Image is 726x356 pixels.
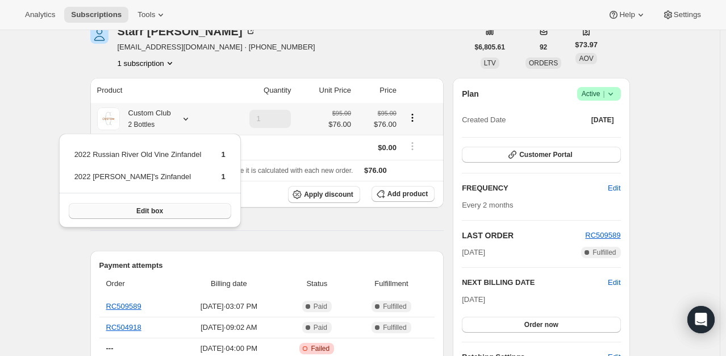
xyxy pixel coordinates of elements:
span: Tools [137,10,155,19]
span: [DATE] · 04:00 PM [179,343,279,354]
span: Created Date [462,114,506,126]
button: Shipping actions [403,140,422,152]
span: Status [286,278,348,289]
button: Product actions [118,57,176,69]
span: Apply discount [304,190,353,199]
span: Paid [314,323,327,332]
button: Tools [131,7,173,23]
div: Custom Club [120,107,171,130]
span: [DATE] [591,115,614,125]
button: Product actions [403,111,422,124]
span: ORDERS [529,59,558,67]
button: Analytics [18,7,62,23]
small: $95.00 [378,110,397,117]
span: [DATE] · 03:07 PM [179,301,279,312]
button: Settings [656,7,708,23]
th: Order [99,271,176,296]
img: product img [97,107,120,130]
span: Customer Portal [519,150,572,159]
div: Starr [PERSON_NAME] [118,26,256,37]
th: Price [354,78,400,103]
span: $76.00 [328,119,351,130]
h2: LAST ORDER [462,230,585,241]
span: 1 [221,172,225,181]
span: | [603,89,604,98]
button: Customer Portal [462,147,620,163]
h2: FREQUENCY [462,183,608,194]
button: Edit [601,179,627,197]
button: Edit [608,277,620,288]
span: Every 2 months [462,201,513,209]
span: [DATE] [462,295,485,304]
a: RC504918 [106,323,141,332]
div: Open Intercom Messenger [687,306,715,333]
span: Fulfilled [593,248,616,257]
button: Add product [372,186,435,202]
h2: Payment attempts [99,260,435,271]
span: 1 [221,150,225,159]
span: Order now [524,320,558,329]
th: Unit Price [294,78,354,103]
span: --- [106,344,114,353]
span: $73.97 [575,39,598,51]
button: Edit box [69,203,231,219]
span: LTV [484,59,496,67]
small: 2 Bottles [128,121,155,129]
button: Help [601,7,653,23]
span: 92 [540,43,547,52]
h2: NEXT BILLING DATE [462,277,608,288]
span: Edit [608,183,620,194]
span: $76.00 [358,119,397,130]
button: Order now [462,317,620,333]
td: 2022 [PERSON_NAME]'s Zinfandel [74,171,202,192]
span: AOV [579,55,593,63]
button: [DATE] [585,112,621,128]
span: $6,805.61 [475,43,505,52]
span: $76.00 [364,166,387,175]
span: Settings [674,10,701,19]
button: Subscriptions [64,7,128,23]
h2: Plan [462,88,479,100]
span: Edit box [136,206,163,216]
span: Fulfillment [355,278,428,289]
button: Apply discount [288,186,360,203]
span: Fulfilled [383,302,406,311]
span: Paid [314,302,327,311]
span: Billing date [179,278,279,289]
a: RC509589 [106,302,141,311]
span: [DATE] · 09:02 AM [179,322,279,333]
span: Analytics [25,10,55,19]
th: Quantity [220,78,294,103]
span: Active [582,88,616,100]
button: RC509589 [585,230,620,241]
span: [EMAIL_ADDRESS][DOMAIN_NAME] · [PHONE_NUMBER] [118,42,315,53]
span: Failed [311,344,329,353]
button: 92 [533,39,554,55]
span: Add product [387,189,428,198]
span: Starr Dixon [90,26,109,44]
button: $6,805.61 [468,39,512,55]
span: $0.00 [378,143,397,152]
a: RC509589 [585,231,620,239]
th: Product [90,78,220,103]
small: $95.00 [332,110,351,117]
span: Subscriptions [71,10,122,19]
span: [DATE] [462,247,485,258]
span: Fulfilled [383,323,406,332]
td: 2022 Russian River Old Vine Zinfandel [74,148,202,169]
span: Help [619,10,635,19]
